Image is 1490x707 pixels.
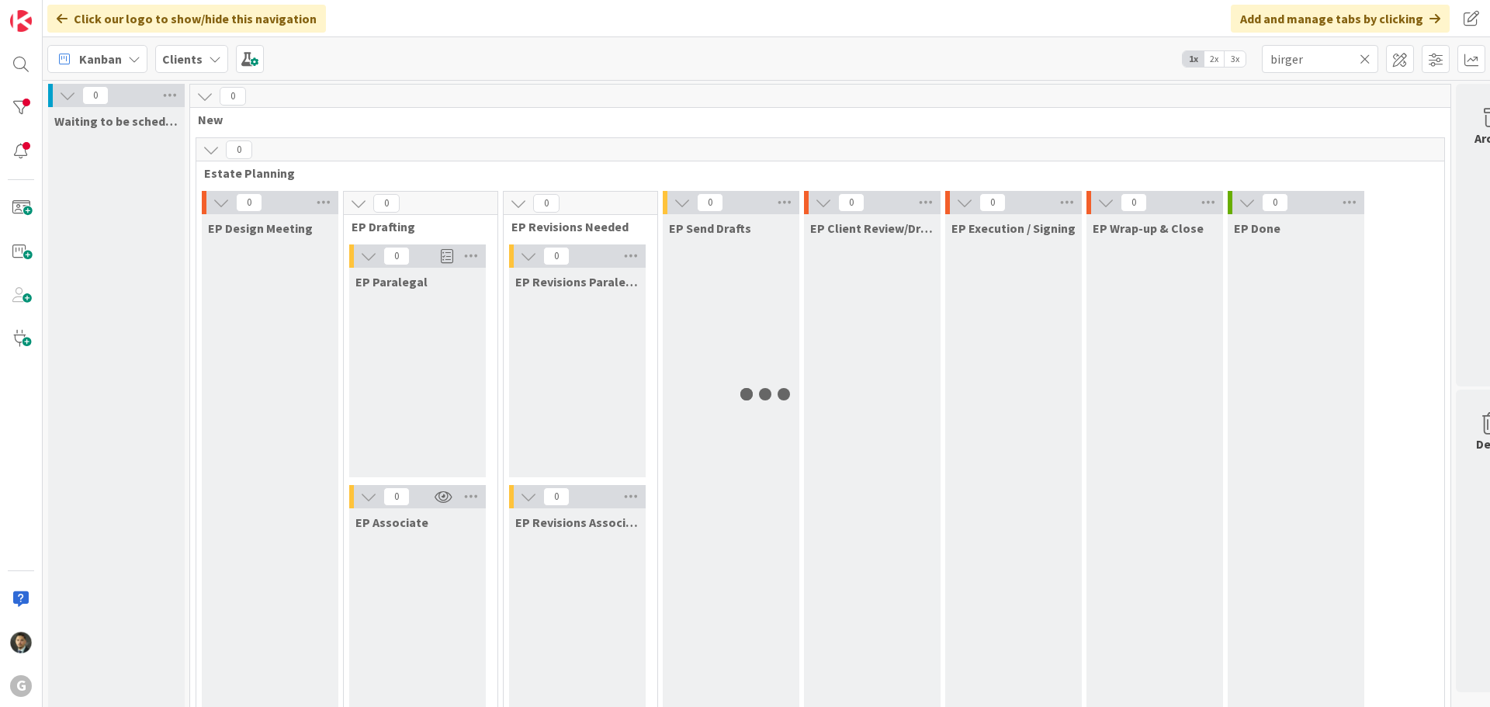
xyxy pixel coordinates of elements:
span: EP Paralegal [355,274,428,289]
span: 1x [1183,51,1204,67]
span: 0 [979,193,1006,212]
span: 0 [543,487,570,506]
span: 0 [220,87,246,106]
span: 2x [1204,51,1225,67]
span: 0 [838,193,865,212]
span: EP Done [1234,220,1280,236]
div: Add and manage tabs by clicking [1231,5,1450,33]
span: 0 [543,247,570,265]
span: 0 [383,487,410,506]
span: 0 [82,86,109,105]
span: EP Drafting [352,219,478,234]
span: EP Execution / Signing [951,220,1076,236]
span: EP Revisions Paralegal [515,274,639,289]
span: 0 [236,193,262,212]
span: EP Wrap-up & Close [1093,220,1204,236]
span: EP Design Meeting [208,220,313,236]
span: 0 [697,193,723,212]
input: Quick Filter... [1262,45,1378,73]
span: EP Revisions Needed [511,219,638,234]
span: 0 [1121,193,1147,212]
span: EP Revisions Associate [515,515,639,530]
span: 0 [383,247,410,265]
b: Clients [162,51,203,67]
span: 3x [1225,51,1246,67]
span: 0 [1262,193,1288,212]
span: Waiting to be scheduled [54,113,178,129]
span: 0 [373,194,400,213]
span: 0 [533,194,560,213]
div: G [10,675,32,697]
div: Click our logo to show/hide this navigation [47,5,326,33]
img: CG [10,632,32,653]
span: EP Associate [355,515,428,530]
span: Estate Planning [204,165,1425,181]
img: Visit kanbanzone.com [10,10,32,32]
span: New [198,112,1431,127]
span: 0 [226,140,252,159]
span: EP Send Drafts [669,220,751,236]
span: EP Client Review/Draft Review Meeting [810,220,934,236]
span: Kanban [79,50,122,68]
